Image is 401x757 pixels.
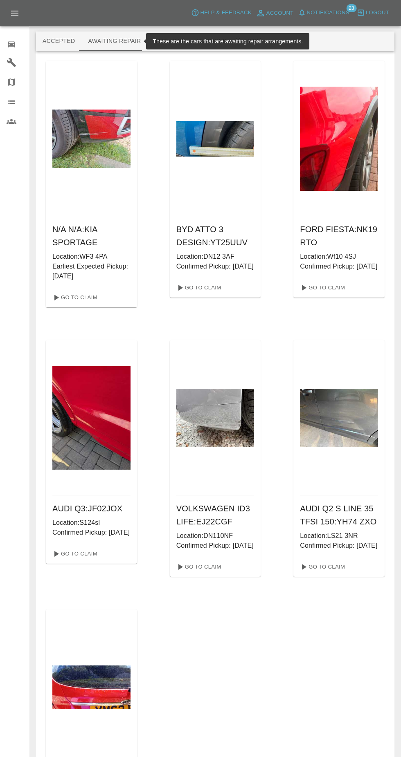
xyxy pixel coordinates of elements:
[52,252,131,262] p: Location: WF3 4PA
[173,281,223,294] a: Go To Claim
[176,223,255,249] h6: BYD ATTO 3 DESIGN : YT25UUV
[307,8,349,18] span: Notifications
[52,223,131,249] h6: N/A N/A : KIA SPORTAGE
[49,547,99,560] a: Go To Claim
[297,560,347,573] a: Go To Claim
[300,531,378,541] p: Location: LS21 3NR
[176,502,255,528] h6: VOLKSWAGEN ID3 LIFE : EJ22CGF
[266,9,294,18] span: Account
[200,8,251,18] span: Help & Feedback
[52,528,131,538] p: Confirmed Pickup: [DATE]
[176,252,255,262] p: Location: DN12 3AF
[148,31,191,51] button: In Repair
[52,518,131,528] p: Location: S124sl
[81,31,147,51] button: Awaiting Repair
[355,7,391,19] button: Logout
[176,262,255,271] p: Confirmed Pickup: [DATE]
[52,502,131,515] h6: AUDI Q3 : JF02JOX
[49,291,99,304] a: Go To Claim
[189,7,253,19] button: Help & Feedback
[297,281,347,294] a: Go To Claim
[366,8,389,18] span: Logout
[254,7,296,20] a: Account
[300,262,378,271] p: Confirmed Pickup: [DATE]
[176,541,255,551] p: Confirmed Pickup: [DATE]
[190,31,234,51] button: Repaired
[300,541,378,551] p: Confirmed Pickup: [DATE]
[5,3,25,23] button: Open drawer
[52,262,131,281] p: Earliest Expected Pickup: [DATE]
[346,4,356,12] span: 23
[176,531,255,541] p: Location: DN110NF
[234,31,270,51] button: Paid
[300,252,378,262] p: Location: Wf10 4SJ
[296,7,351,19] button: Notifications
[300,502,378,528] h6: AUDI Q2 S LINE 35 TFSI 150 : YH74 ZXO
[36,31,81,51] button: Accepted
[300,223,378,249] h6: FORD FIESTA : NK19 RTO
[173,560,223,573] a: Go To Claim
